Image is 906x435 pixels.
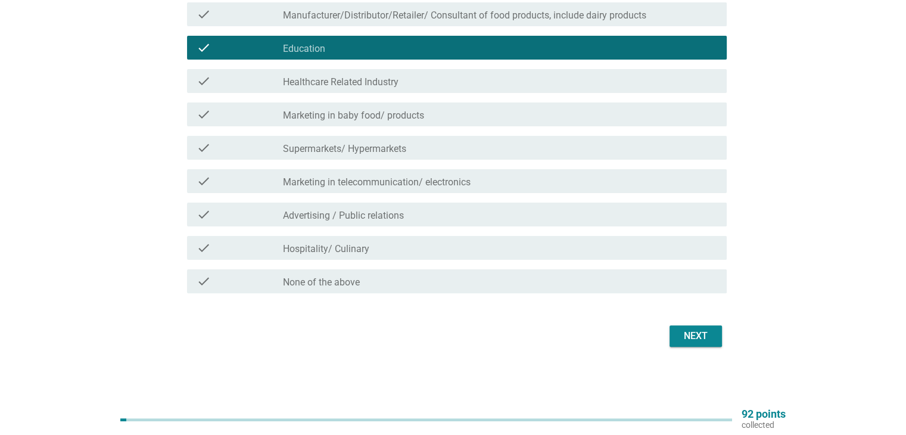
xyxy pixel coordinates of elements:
[197,7,211,21] i: check
[283,276,360,288] label: None of the above
[197,141,211,155] i: check
[283,110,424,122] label: Marketing in baby food/ products
[670,325,722,347] button: Next
[742,420,786,430] p: collected
[679,329,712,343] div: Next
[283,76,398,88] label: Healthcare Related Industry
[197,74,211,88] i: check
[197,174,211,188] i: check
[197,41,211,55] i: check
[197,107,211,122] i: check
[197,241,211,255] i: check
[283,176,471,188] label: Marketing in telecommunication/ electronics
[742,409,786,420] p: 92 points
[283,10,646,21] label: Manufacturer/Distributor/Retailer/ Consultant of food products, include dairy products
[197,274,211,288] i: check
[197,207,211,222] i: check
[283,43,325,55] label: Education
[283,243,369,255] label: Hospitality/ Culinary
[283,210,404,222] label: Advertising / Public relations
[283,143,406,155] label: Supermarkets/ Hypermarkets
